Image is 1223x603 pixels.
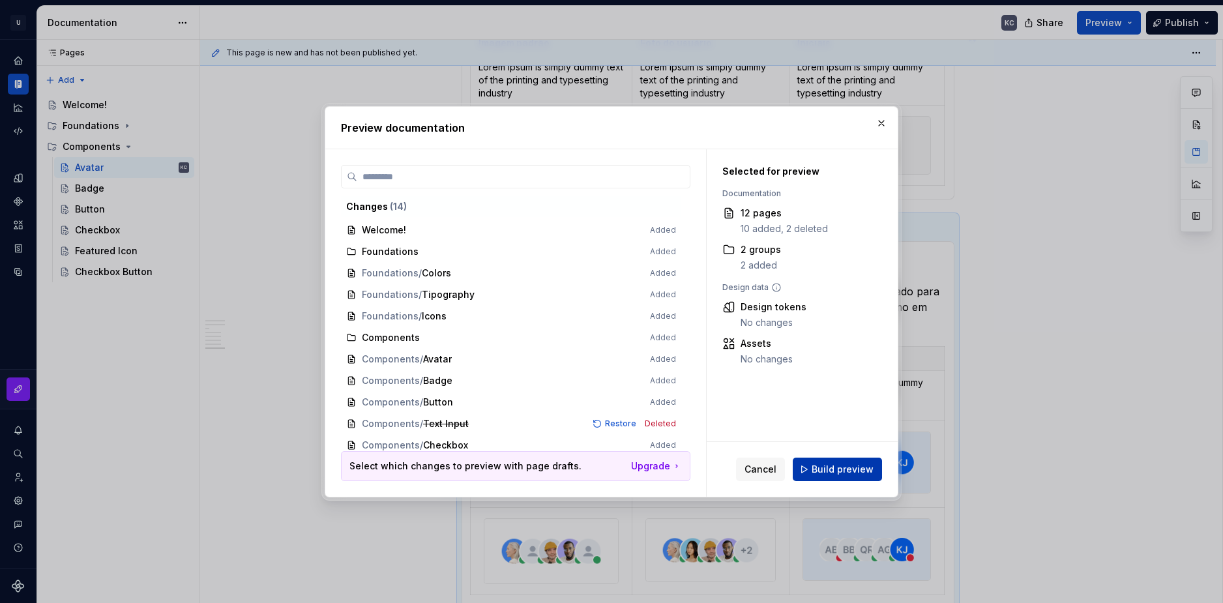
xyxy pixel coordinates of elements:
div: Selected for preview [722,165,867,178]
div: Design tokens [741,301,806,314]
button: Cancel [736,458,785,481]
span: Cancel [744,463,776,476]
div: 12 pages [741,207,828,220]
button: Restore [589,417,642,430]
p: Select which changes to preview with page drafts. [349,460,582,473]
span: Restore [605,419,636,429]
a: Upgrade [631,460,682,473]
div: No changes [741,353,793,366]
div: Documentation [722,188,867,199]
div: Assets [741,337,793,350]
div: 2 added [741,259,781,272]
span: ( 14 ) [390,201,407,212]
div: 2 groups [741,243,781,256]
h2: Preview documentation [341,120,882,136]
span: Build preview [812,463,874,476]
div: Changes [346,200,676,213]
button: Build preview [793,458,882,481]
div: Design data [722,282,867,293]
div: No changes [741,316,806,329]
div: 10 added, 2 deleted [741,222,828,235]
